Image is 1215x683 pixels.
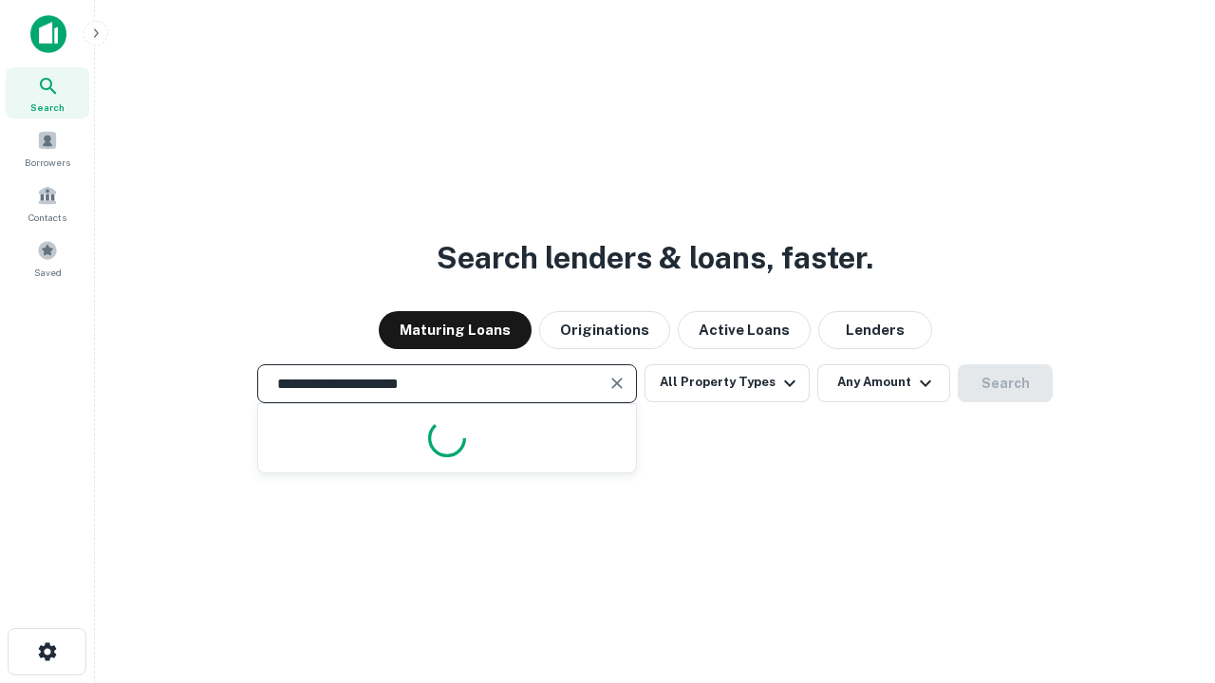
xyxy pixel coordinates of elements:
[30,100,65,115] span: Search
[30,15,66,53] img: capitalize-icon.png
[28,210,66,225] span: Contacts
[6,232,89,284] a: Saved
[645,364,810,402] button: All Property Types
[817,364,950,402] button: Any Amount
[437,235,873,281] h3: Search lenders & loans, faster.
[6,122,89,174] a: Borrowers
[6,67,89,119] a: Search
[539,311,670,349] button: Originations
[678,311,811,349] button: Active Loans
[25,155,70,170] span: Borrowers
[1120,531,1215,622] iframe: Chat Widget
[604,370,630,397] button: Clear
[379,311,532,349] button: Maturing Loans
[34,265,62,280] span: Saved
[818,311,932,349] button: Lenders
[6,177,89,229] a: Contacts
